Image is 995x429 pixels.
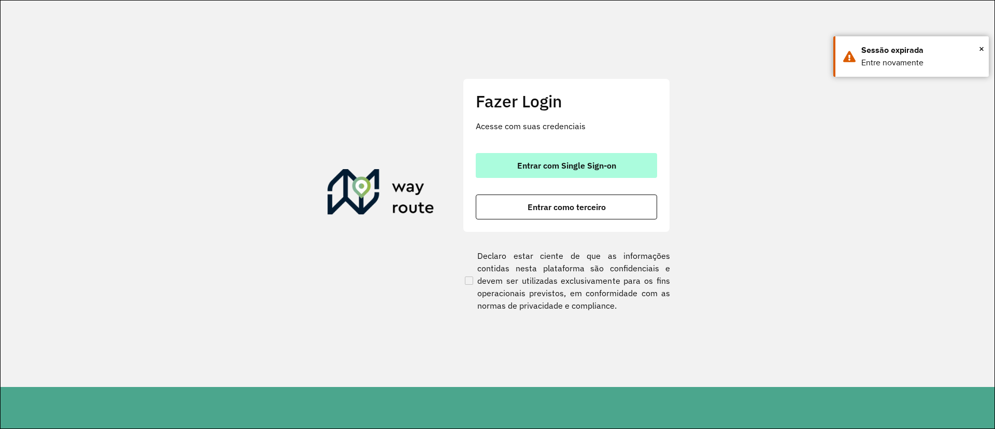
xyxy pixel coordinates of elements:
[979,41,984,57] button: Close
[476,153,657,178] button: button
[328,169,434,219] img: Roteirizador AmbevTech
[528,203,606,211] span: Entrar como terceiro
[476,120,657,132] p: Acesse com suas credenciais
[476,91,657,111] h2: Fazer Login
[979,41,984,57] span: ×
[861,44,981,57] div: Sessão expirada
[476,195,657,219] button: button
[517,161,616,170] span: Entrar com Single Sign-on
[463,250,670,312] label: Declaro estar ciente de que as informações contidas nesta plataforma são confidenciais e devem se...
[861,57,981,69] div: Entre novamente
